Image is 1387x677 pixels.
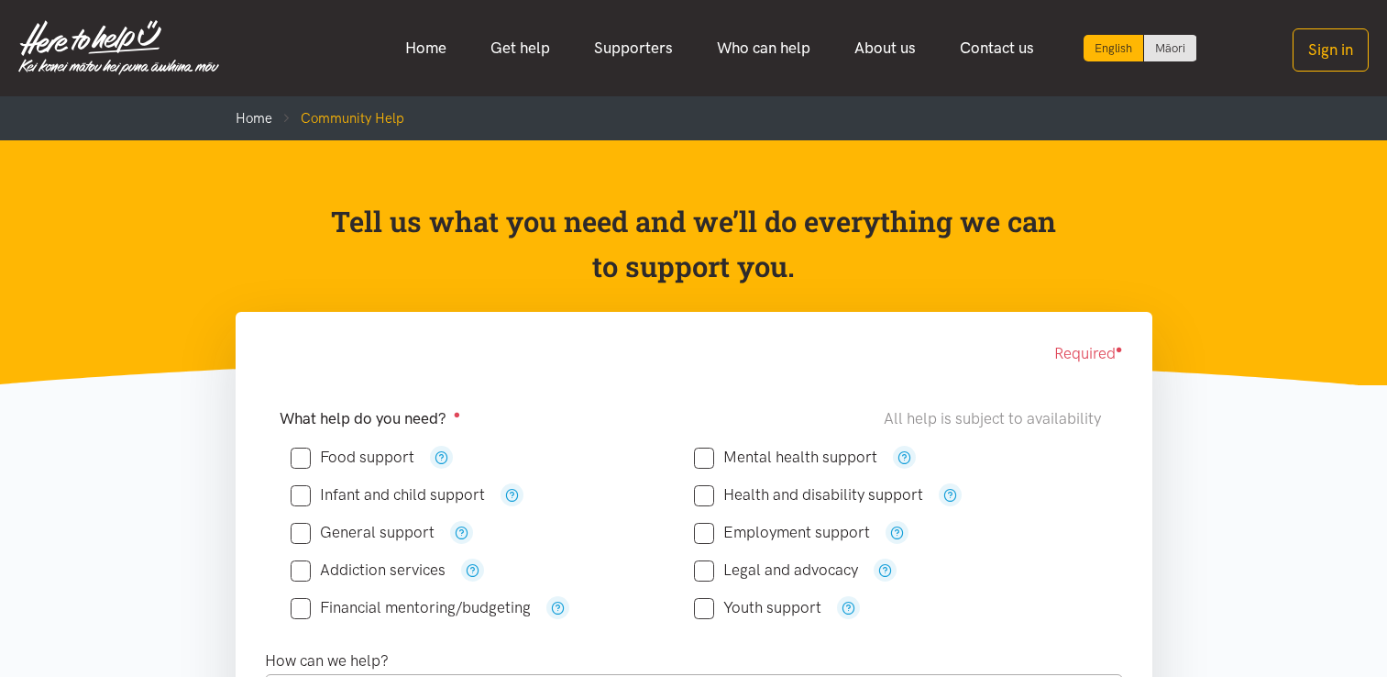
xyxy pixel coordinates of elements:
[291,600,531,616] label: Financial mentoring/budgeting
[18,20,219,75] img: Home
[1084,35,1197,61] div: Language toggle
[695,28,832,68] a: Who can help
[291,449,414,465] label: Food support
[265,649,389,673] label: How can we help?
[454,407,461,421] sup: ●
[329,199,1058,290] p: Tell us what you need and we’ll do everything we can to support you.
[291,487,485,503] label: Infant and child support
[694,562,858,578] label: Legal and advocacy
[236,110,272,127] a: Home
[572,28,695,68] a: Supporters
[272,107,404,129] li: Community Help
[291,525,435,540] label: General support
[694,487,923,503] label: Health and disability support
[280,406,461,431] label: What help do you need?
[1144,35,1196,61] a: Switch to Te Reo Māori
[694,600,821,616] label: Youth support
[1084,35,1144,61] div: Current language
[832,28,938,68] a: About us
[1116,342,1123,356] sup: ●
[468,28,572,68] a: Get help
[1293,28,1369,72] button: Sign in
[383,28,468,68] a: Home
[694,449,877,465] label: Mental health support
[291,562,446,578] label: Addiction services
[694,525,870,540] label: Employment support
[884,406,1108,431] div: All help is subject to availability
[938,28,1056,68] a: Contact us
[265,341,1123,366] div: Required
